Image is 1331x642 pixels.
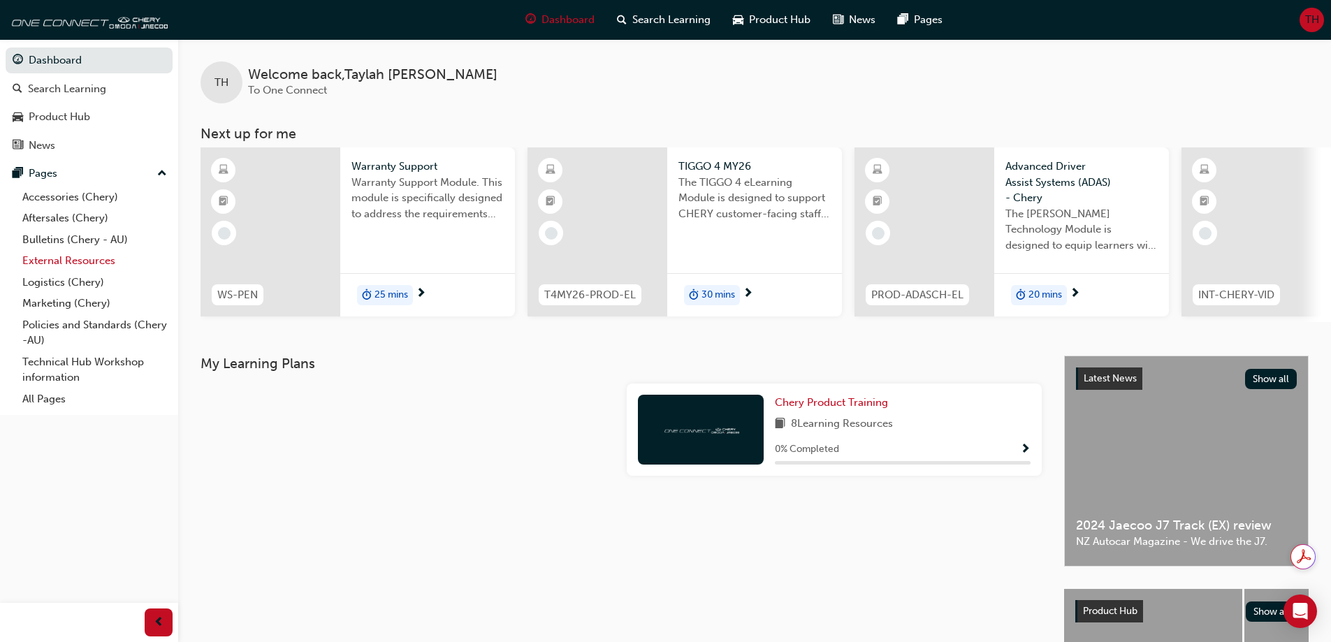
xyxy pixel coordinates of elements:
[17,388,173,410] a: All Pages
[17,314,173,351] a: Policies and Standards (Chery -AU)
[1305,12,1319,28] span: TH
[722,6,822,34] a: car-iconProduct Hub
[678,175,831,222] span: The TIGGO 4 eLearning Module is designed to support CHERY customer-facing staff with the product ...
[17,207,173,229] a: Aftersales (Chery)
[1200,193,1209,211] span: booktick-icon
[201,356,1042,372] h3: My Learning Plans
[743,288,753,300] span: next-icon
[1076,367,1297,390] a: Latest NewsShow all
[362,286,372,305] span: duration-icon
[514,6,606,34] a: guage-iconDashboard
[1084,372,1137,384] span: Latest News
[914,12,943,28] span: Pages
[1016,286,1026,305] span: duration-icon
[678,159,831,175] span: TIGGO 4 MY26
[898,11,908,29] span: pages-icon
[1075,600,1297,622] a: Product HubShow all
[617,11,627,29] span: search-icon
[13,83,22,96] span: search-icon
[541,12,595,28] span: Dashboard
[775,442,839,458] span: 0 % Completed
[1200,161,1209,180] span: learningResourceType_ELEARNING-icon
[854,147,1169,316] a: PROD-ADASCH-ELAdvanced Driver Assist Systems (ADAS) - CheryThe [PERSON_NAME] Technology Module is...
[7,6,168,34] img: oneconnect
[28,81,106,97] div: Search Learning
[873,161,882,180] span: learningResourceType_ELEARNING-icon
[17,187,173,208] a: Accessories (Chery)
[351,175,504,222] span: Warranty Support Module. This module is specifically designed to address the requirements and pro...
[873,193,882,211] span: booktick-icon
[13,54,23,67] span: guage-icon
[1076,518,1297,534] span: 2024 Jaecoo J7 Track (EX) review
[822,6,887,34] a: news-iconNews
[17,229,173,251] a: Bulletins (Chery - AU)
[6,104,173,130] a: Product Hub
[544,287,636,303] span: T4MY26-PROD-EL
[1246,601,1298,622] button: Show all
[13,111,23,124] span: car-icon
[662,423,739,436] img: oneconnect
[374,287,408,303] span: 25 mins
[833,11,843,29] span: news-icon
[1020,444,1031,456] span: Show Progress
[219,161,228,180] span: learningResourceType_ELEARNING-icon
[154,614,164,632] span: prev-icon
[416,288,426,300] span: next-icon
[1020,441,1031,458] button: Show Progress
[17,351,173,388] a: Technical Hub Workshop information
[1198,287,1274,303] span: INT-CHERY-VID
[546,161,555,180] span: learningResourceType_ELEARNING-icon
[525,11,536,29] span: guage-icon
[218,227,231,240] span: learningRecordVerb_NONE-icon
[701,287,735,303] span: 30 mins
[546,193,555,211] span: booktick-icon
[872,227,885,240] span: learningRecordVerb_NONE-icon
[871,287,963,303] span: PROD-ADASCH-EL
[749,12,810,28] span: Product Hub
[689,286,699,305] span: duration-icon
[219,193,228,211] span: booktick-icon
[1070,288,1080,300] span: next-icon
[29,138,55,154] div: News
[1005,159,1158,206] span: Advanced Driver Assist Systems (ADAS) - Chery
[1005,206,1158,254] span: The [PERSON_NAME] Technology Module is designed to equip learners with essential knowledge about ...
[29,109,90,125] div: Product Hub
[17,250,173,272] a: External Resources
[13,168,23,180] span: pages-icon
[6,76,173,102] a: Search Learning
[775,416,785,433] span: book-icon
[351,159,504,175] span: Warranty Support
[17,293,173,314] a: Marketing (Chery)
[632,12,711,28] span: Search Learning
[6,133,173,159] a: News
[6,48,173,73] a: Dashboard
[6,161,173,187] button: Pages
[13,140,23,152] span: news-icon
[178,126,1331,142] h3: Next up for me
[157,165,167,183] span: up-icon
[1064,356,1309,567] a: Latest NewsShow all2024 Jaecoo J7 Track (EX) reviewNZ Autocar Magazine - We drive the J7.
[775,395,894,411] a: Chery Product Training
[791,416,893,433] span: 8 Learning Resources
[1245,369,1297,389] button: Show all
[1083,605,1137,617] span: Product Hub
[248,67,497,83] span: Welcome back , Taylah [PERSON_NAME]
[29,166,57,182] div: Pages
[6,45,173,161] button: DashboardSearch LearningProduct HubNews
[887,6,954,34] a: pages-iconPages
[606,6,722,34] a: search-iconSearch Learning
[17,272,173,293] a: Logistics (Chery)
[1199,227,1212,240] span: learningRecordVerb_NONE-icon
[775,396,888,409] span: Chery Product Training
[217,287,258,303] span: WS-PEN
[1300,8,1324,32] button: TH
[528,147,842,316] a: T4MY26-PROD-ELTIGGO 4 MY26The TIGGO 4 eLearning Module is designed to support CHERY customer-faci...
[849,12,875,28] span: News
[1028,287,1062,303] span: 20 mins
[545,227,558,240] span: learningRecordVerb_NONE-icon
[248,84,327,96] span: To One Connect
[201,147,515,316] a: WS-PENWarranty SupportWarranty Support Module. This module is specifically designed to address th...
[214,75,228,91] span: TH
[1283,594,1317,628] div: Open Intercom Messenger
